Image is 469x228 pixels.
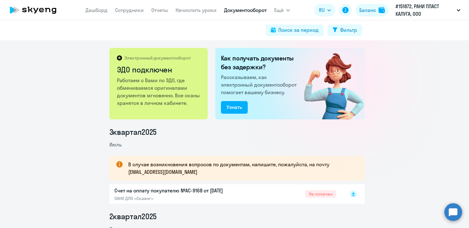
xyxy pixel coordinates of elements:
[221,54,299,71] h2: Как получать документы без задержки?
[274,6,284,14] span: Ещё
[221,73,299,96] p: Рассказываем, как электронный документооборот помогает вашему бизнесу.
[305,190,336,198] span: Не оплачен
[319,6,325,14] span: RU
[356,4,389,16] button: Балансbalance
[266,25,324,36] button: Поиск за период
[274,4,290,16] button: Ещё
[396,3,454,18] p: #151872, РАНИ ПЛАСТ КАЛУГА, ООО
[114,187,336,201] a: Счет на оплату покупателю №AC-9168 от [DATE]ОАНО ДПО «Скаенг»Не оплачен
[221,101,248,114] button: Узнать
[327,25,362,36] button: Фильтр
[278,26,319,34] div: Поиск за период
[115,7,144,13] a: Сотрудники
[359,6,376,14] div: Баланс
[392,3,464,18] button: #151872, РАНИ ПЛАСТ КАЛУГА, ООО
[151,7,168,13] a: Отчеты
[124,55,191,61] p: Электронный документооборот
[117,65,201,75] h2: ЭДО подключен
[176,7,217,13] a: Начислить уроки
[117,77,201,107] p: Работаем с Вами по ЭДО, где обмениваемся оригиналами документов мгновенно. Все сканы хранятся в л...
[109,141,122,148] span: Июль
[227,103,242,111] div: Узнать
[114,196,247,201] p: ОАНО ДПО «Скаенг»
[294,48,365,119] img: connected
[315,4,335,16] button: RU
[109,127,365,137] li: 3 квартал 2025
[379,7,385,13] img: balance
[128,161,353,176] p: В случае возникновения вопросов по документам, напишите, пожалуйста, на почту [EMAIL_ADDRESS][DOM...
[340,26,357,34] div: Фильтр
[85,7,107,13] a: Дашборд
[224,7,267,13] a: Документооборот
[114,187,247,194] p: Счет на оплату покупателю №AC-9168 от [DATE]
[109,211,365,221] li: 2 квартал 2025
